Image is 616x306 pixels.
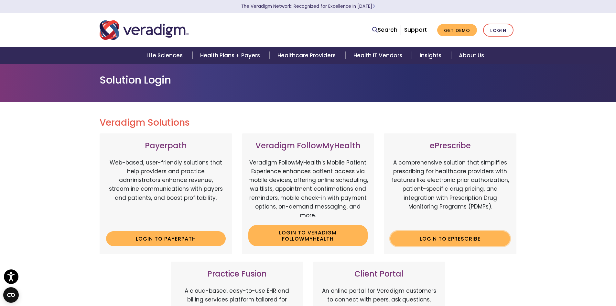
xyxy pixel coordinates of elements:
[483,24,513,37] a: Login
[372,26,397,34] a: Search
[139,47,192,64] a: Life Sciences
[100,19,189,41] img: Veradigm logo
[372,3,375,9] span: Learn More
[346,47,412,64] a: Health IT Vendors
[100,74,517,86] h1: Solution Login
[319,269,439,279] h3: Client Portal
[106,231,226,246] a: Login to Payerpath
[492,259,608,298] iframe: Drift Chat Widget
[3,287,19,303] button: Open CMP widget
[412,47,451,64] a: Insights
[106,158,226,226] p: Web-based, user-friendly solutions that help providers and practice administrators enhance revenu...
[437,24,477,37] a: Get Demo
[192,47,270,64] a: Health Plans + Payers
[404,26,427,34] a: Support
[106,141,226,151] h3: Payerpath
[390,158,510,226] p: A comprehensive solution that simplifies prescribing for healthcare providers with features like ...
[270,47,345,64] a: Healthcare Providers
[177,269,297,279] h3: Practice Fusion
[248,141,368,151] h3: Veradigm FollowMyHealth
[248,225,368,246] a: Login to Veradigm FollowMyHealth
[390,231,510,246] a: Login to ePrescribe
[248,158,368,220] p: Veradigm FollowMyHealth's Mobile Patient Experience enhances patient access via mobile devices, o...
[390,141,510,151] h3: ePrescribe
[100,117,517,128] h2: Veradigm Solutions
[241,3,375,9] a: The Veradigm Network: Recognized for Excellence in [DATE]Learn More
[451,47,492,64] a: About Us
